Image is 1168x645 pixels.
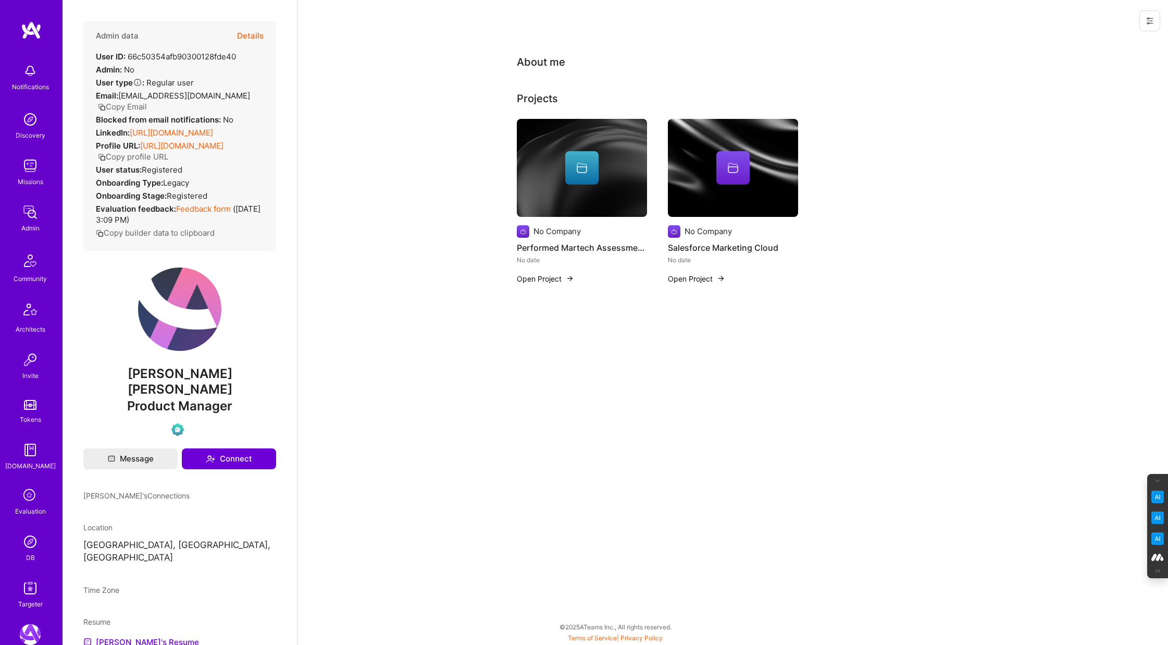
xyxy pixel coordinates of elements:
[533,226,581,237] div: No Company
[96,229,104,237] i: icon Copy
[142,165,182,175] span: Registered
[20,531,41,552] img: Admin Search
[717,274,725,283] img: arrow-right
[566,274,574,283] img: arrow-right
[568,634,617,642] a: Terms of Service
[130,128,213,138] a: [URL][DOMAIN_NAME]
[18,176,43,187] div: Missions
[17,624,43,645] a: A.Team: Leading A.Team's Marketing & DemandGen
[96,191,167,201] strong: Onboarding Stage:
[18,248,43,273] img: Community
[96,128,130,138] strong: LinkedIn:
[96,31,139,41] h4: Admin data
[96,114,233,125] div: No
[96,77,194,88] div: Regular user
[96,203,264,225] div: ( [DATE] 3:09 PM )
[20,414,41,425] div: Tokens
[1151,491,1164,503] img: Key Point Extractor icon
[206,454,215,464] i: icon Connect
[127,398,232,413] span: Product Manager
[96,227,215,238] button: Copy builder data to clipboard
[668,241,798,254] h4: Salesforce Marketing Cloud
[20,155,41,176] img: teamwork
[14,273,47,284] div: Community
[20,440,41,460] img: guide book
[96,65,122,75] strong: Admin:
[517,254,647,265] div: No date
[15,506,46,517] div: Evaluation
[668,119,798,217] img: cover
[98,101,147,112] button: Copy Email
[517,273,574,284] button: Open Project
[96,52,126,62] strong: User ID:
[517,119,647,217] img: cover
[517,225,529,238] img: Company logo
[517,91,558,106] div: Projects
[138,267,221,351] img: User Avatar
[167,191,207,201] span: Registered
[98,103,106,111] i: icon Copy
[108,455,115,463] i: icon Mail
[21,223,40,234] div: Admin
[118,91,250,101] span: [EMAIL_ADDRESS][DOMAIN_NAME]
[96,141,140,151] strong: Profile URL:
[16,324,45,335] div: Architects
[12,81,49,92] div: Notifications
[176,204,231,214] a: Feedback form
[18,299,43,324] img: Architects
[83,522,276,533] div: Location
[16,130,45,141] div: Discovery
[20,60,41,81] img: bell
[96,64,134,75] div: No
[668,254,798,265] div: No date
[517,54,565,70] div: About me
[20,202,41,223] img: admin teamwork
[96,178,163,188] strong: Onboarding Type:
[668,273,725,284] button: Open Project
[20,624,41,645] img: A.Team: Leading A.Team's Marketing & DemandGen
[163,178,189,188] span: legacy
[83,539,276,564] p: [GEOGRAPHIC_DATA], [GEOGRAPHIC_DATA], [GEOGRAPHIC_DATA]
[133,78,142,87] i: Help
[568,634,663,642] span: |
[20,349,41,370] img: Invite
[24,400,36,410] img: tokens
[20,578,41,599] img: Skill Targeter
[517,241,647,254] h4: Performed Martech Assessment for [DEMOGRAPHIC_DATA]-Fil-A
[18,599,43,610] div: Targeter
[98,153,106,161] i: icon Copy
[20,486,40,506] i: icon SelectionTeam
[5,460,56,471] div: [DOMAIN_NAME]
[83,586,119,594] span: Time Zone
[96,165,142,175] strong: User status:
[98,151,168,162] button: Copy profile URL
[685,226,732,237] div: No Company
[26,552,35,563] div: DB
[83,366,276,397] span: [PERSON_NAME] [PERSON_NAME]
[63,614,1168,640] div: © 2025 ATeams Inc., All rights reserved.
[182,448,276,469] button: Connect
[22,370,39,381] div: Invite
[171,423,184,436] img: Evaluation Call Pending
[96,204,176,214] strong: Evaluation feedback:
[668,225,680,238] img: Company logo
[83,617,110,626] span: Resume
[83,490,190,501] span: [PERSON_NAME]'s Connections
[20,109,41,130] img: discovery
[96,51,236,62] div: 66c50354afb90300128fde40
[83,448,178,469] button: Message
[620,634,663,642] a: Privacy Policy
[140,141,223,151] a: [URL][DOMAIN_NAME]
[1151,512,1164,524] img: Email Tone Analyzer icon
[96,78,144,88] strong: User type :
[21,21,42,40] img: logo
[237,21,264,51] button: Details
[1151,532,1164,545] img: Jargon Buster icon
[96,91,118,101] strong: Email:
[96,115,223,125] strong: Blocked from email notifications:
